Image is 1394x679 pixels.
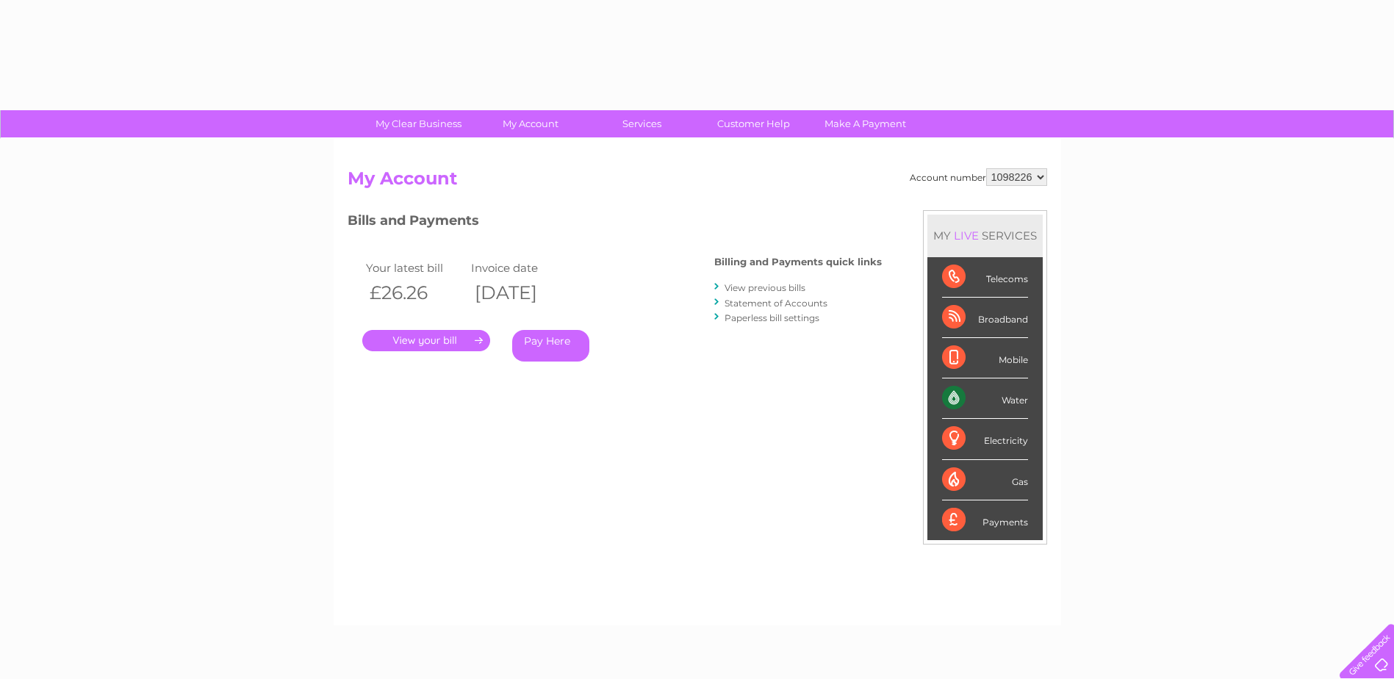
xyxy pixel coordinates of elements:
[942,257,1028,298] div: Telecoms
[512,330,589,362] a: Pay Here
[693,110,814,137] a: Customer Help
[942,378,1028,419] div: Water
[942,298,1028,338] div: Broadband
[348,210,882,236] h3: Bills and Payments
[362,258,468,278] td: Your latest bill
[348,168,1047,196] h2: My Account
[725,298,827,309] a: Statement of Accounts
[358,110,479,137] a: My Clear Business
[910,168,1047,186] div: Account number
[725,282,805,293] a: View previous bills
[951,229,982,242] div: LIVE
[725,312,819,323] a: Paperless bill settings
[805,110,926,137] a: Make A Payment
[942,419,1028,459] div: Electricity
[362,278,468,308] th: £26.26
[927,215,1043,256] div: MY SERVICES
[470,110,591,137] a: My Account
[942,338,1028,378] div: Mobile
[942,500,1028,540] div: Payments
[942,460,1028,500] div: Gas
[362,330,490,351] a: .
[467,258,573,278] td: Invoice date
[714,256,882,267] h4: Billing and Payments quick links
[581,110,703,137] a: Services
[467,278,573,308] th: [DATE]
